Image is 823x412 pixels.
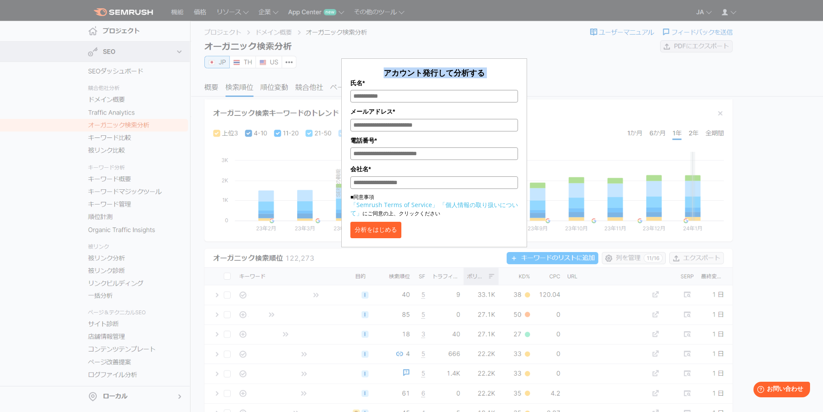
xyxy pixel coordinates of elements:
a: 「個人情報の取り扱いについて」 [350,201,518,217]
iframe: Help widget launcher [746,378,813,402]
label: 電話番号* [350,136,518,145]
p: ■同意事項 にご同意の上、クリックください [350,193,518,217]
label: メールアドレス* [350,107,518,116]
a: 「Semrush Terms of Service」 [350,201,438,209]
span: アカウント発行して分析する [384,67,485,78]
button: 分析をはじめる [350,222,401,238]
